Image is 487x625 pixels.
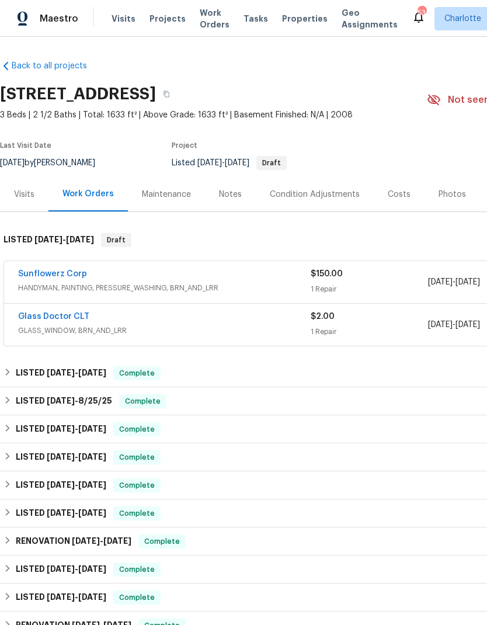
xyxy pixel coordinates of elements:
[47,369,75,377] span: [DATE]
[34,235,94,244] span: -
[72,537,131,545] span: -
[103,537,131,545] span: [DATE]
[114,508,159,519] span: Complete
[219,189,242,200] div: Notes
[47,509,75,517] span: [DATE]
[78,481,106,489] span: [DATE]
[47,397,75,405] span: [DATE]
[40,13,78,25] span: Maestro
[14,189,34,200] div: Visits
[47,565,75,573] span: [DATE]
[444,13,481,25] span: Charlotte
[78,453,106,461] span: [DATE]
[47,369,106,377] span: -
[114,452,159,463] span: Complete
[270,189,360,200] div: Condition Adjustments
[311,283,427,295] div: 1 Repair
[120,395,165,407] span: Complete
[16,506,106,520] h6: LISTED
[439,189,466,200] div: Photos
[47,481,75,489] span: [DATE]
[142,189,191,200] div: Maintenance
[197,159,249,167] span: -
[18,282,311,294] span: HANDYMAN, PAINTING, PRESSURE_WASHING, BRN_AND_LRR
[16,591,106,605] h6: LISTED
[66,235,94,244] span: [DATE]
[16,534,131,548] h6: RENOVATION
[18,325,311,336] span: GLASS_WINDOW, BRN_AND_LRR
[149,13,186,25] span: Projects
[311,270,343,278] span: $150.00
[311,326,427,338] div: 1 Repair
[114,367,159,379] span: Complete
[62,188,114,200] div: Work Orders
[78,509,106,517] span: [DATE]
[16,422,106,436] h6: LISTED
[18,270,87,278] a: Sunflowerz Corp
[47,425,106,433] span: -
[342,7,398,30] span: Geo Assignments
[72,537,100,545] span: [DATE]
[47,453,75,461] span: [DATE]
[47,425,75,433] span: [DATE]
[16,394,112,408] h6: LISTED
[102,234,130,246] span: Draft
[78,425,106,433] span: [DATE]
[311,312,335,321] span: $2.00
[78,397,112,405] span: 8/25/25
[418,7,426,19] div: 53
[114,480,159,491] span: Complete
[172,142,197,149] span: Project
[258,159,286,166] span: Draft
[200,7,229,30] span: Work Orders
[114,423,159,435] span: Complete
[47,481,106,489] span: -
[16,562,106,577] h6: LISTED
[47,453,106,461] span: -
[428,321,453,329] span: [DATE]
[455,278,480,286] span: [DATE]
[18,312,89,321] a: Glass Doctor CLT
[78,565,106,573] span: [DATE]
[78,593,106,601] span: [DATE]
[4,233,94,247] h6: LISTED
[428,319,480,331] span: -
[16,450,106,464] h6: LISTED
[197,159,222,167] span: [DATE]
[172,159,287,167] span: Listed
[47,509,106,517] span: -
[428,276,480,288] span: -
[156,84,177,105] button: Copy Address
[34,235,62,244] span: [DATE]
[140,536,185,547] span: Complete
[47,565,106,573] span: -
[47,397,112,405] span: -
[78,369,106,377] span: [DATE]
[114,592,159,603] span: Complete
[47,593,75,601] span: [DATE]
[225,159,249,167] span: [DATE]
[112,13,135,25] span: Visits
[243,15,268,23] span: Tasks
[47,593,106,601] span: -
[114,564,159,575] span: Complete
[455,321,480,329] span: [DATE]
[428,278,453,286] span: [DATE]
[388,189,411,200] div: Costs
[16,478,106,492] h6: LISTED
[16,366,106,380] h6: LISTED
[282,13,328,25] span: Properties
